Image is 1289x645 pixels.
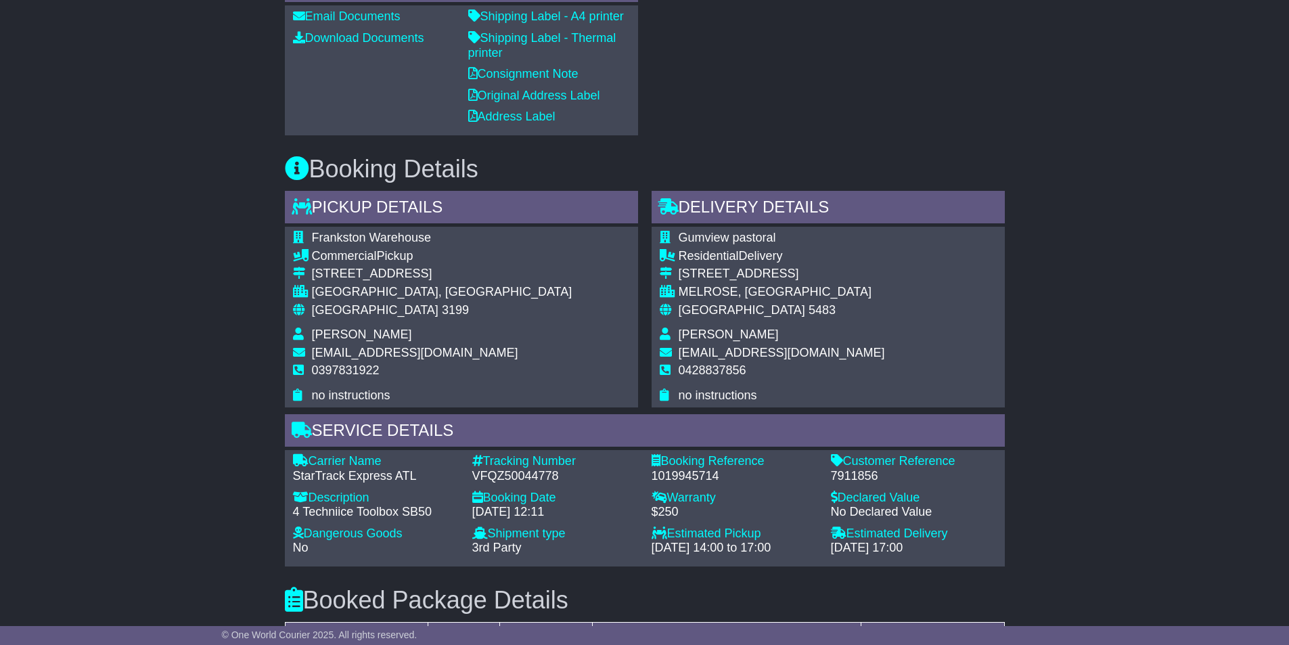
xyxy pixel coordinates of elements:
div: Delivery Details [652,191,1005,227]
span: [PERSON_NAME] [312,328,412,341]
div: [STREET_ADDRESS] [312,267,572,282]
span: 3199 [442,303,469,317]
span: [EMAIL_ADDRESS][DOMAIN_NAME] [679,346,885,359]
a: Shipping Label - Thermal printer [468,31,616,60]
div: Estimated Pickup [652,527,817,541]
a: Original Address Label [468,89,600,102]
div: Pickup Details [285,191,638,227]
a: Download Documents [293,31,424,45]
span: [PERSON_NAME] [679,328,779,341]
div: Pickup [312,249,572,264]
span: 3rd Party [472,541,522,554]
span: no instructions [679,388,757,402]
div: Carrier Name [293,454,459,469]
span: Commercial [312,249,377,263]
div: Booking Date [472,491,638,506]
div: $250 [652,505,817,520]
span: © One World Courier 2025. All rights reserved. [222,629,417,640]
span: 5483 [809,303,836,317]
div: VFQZ50044778 [472,469,638,484]
span: [EMAIL_ADDRESS][DOMAIN_NAME] [312,346,518,359]
div: Dangerous Goods [293,527,459,541]
div: [GEOGRAPHIC_DATA], [GEOGRAPHIC_DATA] [312,285,572,300]
div: Service Details [285,414,1005,451]
div: Description [293,491,459,506]
div: Warranty [652,491,817,506]
a: Email Documents [293,9,401,23]
div: 7911856 [831,469,997,484]
span: no instructions [312,388,390,402]
a: Consignment Note [468,67,579,81]
div: Tracking Number [472,454,638,469]
span: 0397831922 [312,363,380,377]
a: Address Label [468,110,556,123]
h3: Booking Details [285,156,1005,183]
div: Estimated Delivery [831,527,997,541]
div: No Declared Value [831,505,997,520]
div: MELROSE, [GEOGRAPHIC_DATA] [679,285,885,300]
div: 4 Techniice Toolbox SB50 [293,505,459,520]
h3: Booked Package Details [285,587,1005,614]
div: StarTrack Express ATL [293,469,459,484]
div: Delivery [679,249,885,264]
span: [GEOGRAPHIC_DATA] [312,303,438,317]
div: Shipment type [472,527,638,541]
div: [DATE] 17:00 [831,541,997,556]
span: Frankston Warehouse [312,231,431,244]
a: Shipping Label - A4 printer [468,9,624,23]
span: 0428837856 [679,363,746,377]
span: Residential [679,249,739,263]
div: Customer Reference [831,454,997,469]
div: [DATE] 14:00 to 17:00 [652,541,817,556]
div: Declared Value [831,491,997,506]
div: 1019945714 [652,469,817,484]
div: Booking Reference [652,454,817,469]
span: Gumview pastoral [679,231,776,244]
span: [GEOGRAPHIC_DATA] [679,303,805,317]
span: No [293,541,309,554]
div: [STREET_ADDRESS] [679,267,885,282]
div: [DATE] 12:11 [472,505,638,520]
